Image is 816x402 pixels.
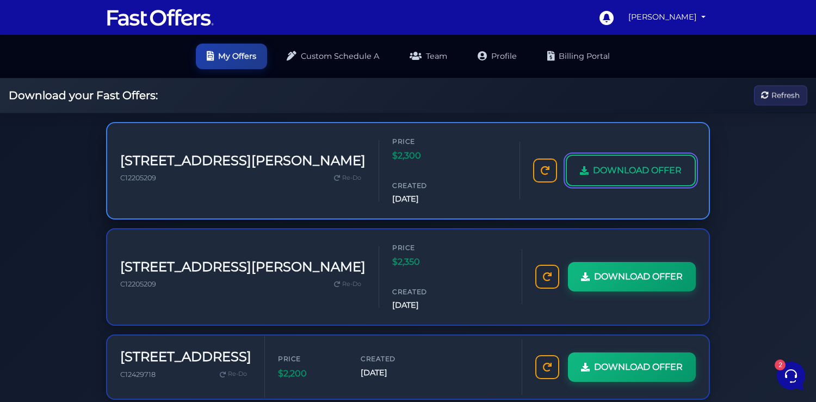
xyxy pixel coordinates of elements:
span: $2,300 [392,149,458,163]
span: 2 [109,301,116,308]
span: Fast Offers [46,120,172,131]
span: C12205209 [120,174,156,182]
p: Help [169,317,183,327]
h3: [STREET_ADDRESS][PERSON_NAME] [120,153,366,169]
span: Fast Offers [46,78,167,89]
button: Refresh [754,86,807,106]
span: [DATE] [392,299,458,312]
a: [PERSON_NAME] [624,7,710,28]
span: [DATE] [392,193,458,205]
span: [DATE] [361,367,426,379]
span: Re-Do [342,279,361,289]
a: Fast OffersYou:Hey, is it down? my offers aren't downloading and i've notice all the agent, landl... [13,116,205,149]
span: Created [392,287,458,297]
span: $2,200 [278,367,343,381]
span: C12429718 [120,370,156,379]
span: Price [278,354,343,364]
a: My Offers [196,44,267,69]
span: Start a Conversation [78,160,152,168]
a: Team [399,44,458,69]
button: 2Messages [76,302,143,327]
button: Help [142,302,209,327]
span: DOWNLOAD OFFER [594,360,683,374]
a: See all [176,61,200,70]
a: Open Help Center [135,197,200,205]
a: Profile [467,44,528,69]
a: DOWNLOAD OFFER [568,262,696,291]
span: Created [361,354,426,364]
a: Re-Do [330,171,366,185]
img: dark [26,126,39,139]
h3: [STREET_ADDRESS] [120,349,251,365]
a: DOWNLOAD OFFER [566,155,696,186]
span: DOWNLOAD OFFER [593,163,682,178]
span: $2,350 [392,255,458,269]
span: C12205209 [120,280,156,288]
p: 9mo ago [174,78,200,88]
a: Fast OffersYou:?9mo ago [13,74,205,107]
input: Search for an Article... [24,220,178,231]
img: dark [18,126,31,139]
span: Refresh [771,89,800,101]
span: Re-Do [342,173,361,183]
a: Re-Do [330,277,366,291]
p: [DATE] [179,120,200,130]
span: Created [392,180,458,191]
span: Re-Do [228,369,247,379]
h3: [STREET_ADDRESS][PERSON_NAME] [120,259,366,275]
h2: Hello [PERSON_NAME] 👋 [9,9,183,44]
p: Messages [94,317,125,327]
a: DOWNLOAD OFFER [568,352,696,382]
h2: Download your Fast Offers: [9,89,158,102]
p: Home [33,317,51,327]
iframe: Customerly Messenger Launcher [775,360,807,392]
span: DOWNLOAD OFFER [594,270,683,284]
p: You: ? [46,92,167,102]
button: Start a Conversation [17,153,200,175]
img: dark [18,84,31,97]
span: Find an Answer [17,197,74,205]
span: Price [392,136,458,147]
img: dark [26,84,39,97]
a: Custom Schedule A [276,44,390,69]
a: Billing Portal [536,44,621,69]
p: You: Hey, is it down? my offers aren't downloading and i've notice all the agent, landlord and br... [46,133,172,144]
button: Home [9,302,76,327]
span: Your Conversations [17,61,88,70]
span: Price [392,242,458,253]
a: Re-Do [215,367,251,381]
